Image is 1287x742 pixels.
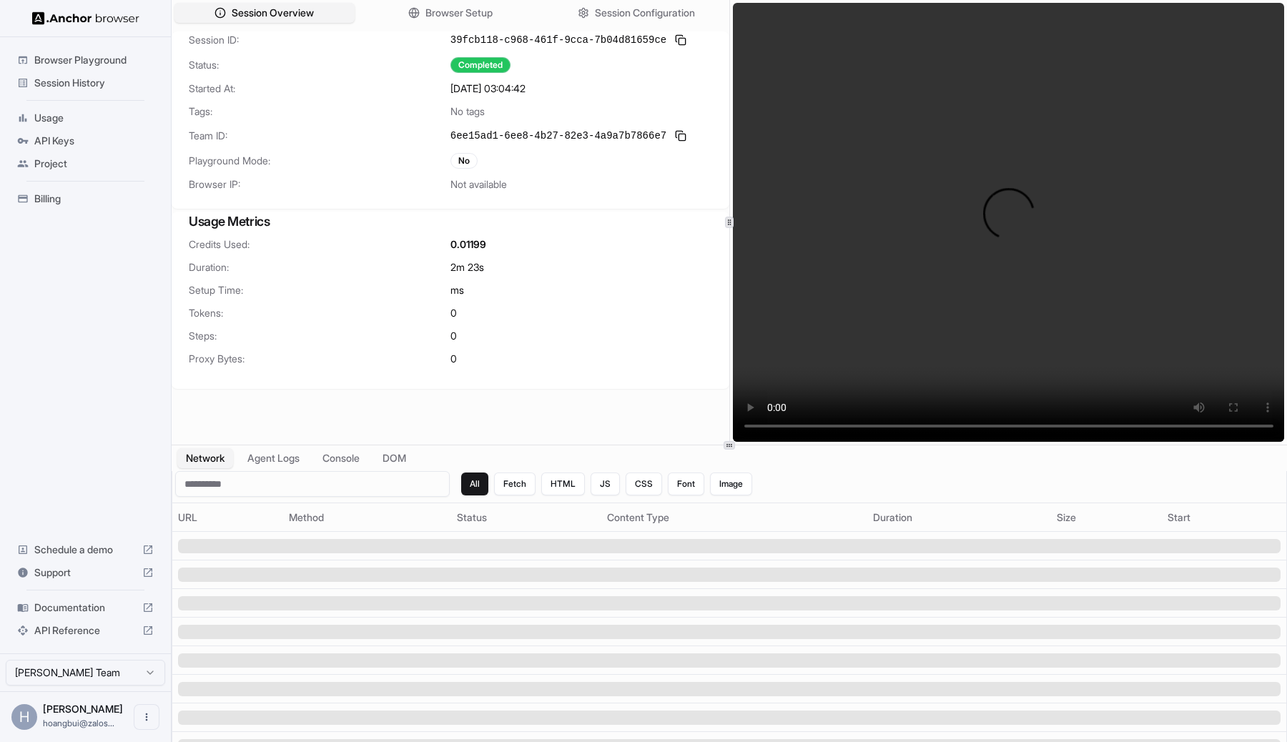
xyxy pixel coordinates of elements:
span: 0.01199 [450,237,486,252]
span: Steps: [189,329,450,343]
div: Completed [450,57,511,73]
span: Schedule a demo [34,543,137,557]
div: H [11,704,37,730]
span: Support [34,565,137,580]
span: 6ee15ad1-6ee8-4b27-82e3-4a9a7b7866e7 [450,129,666,143]
span: Session Overview [232,6,314,20]
div: Schedule a demo [11,538,159,561]
span: ms [450,283,464,297]
span: 2m 23s [450,260,484,274]
span: Team ID: [189,129,450,143]
span: Tokens: [189,306,450,320]
div: Project [11,152,159,175]
div: Billing [11,187,159,210]
span: Setup Time: [189,283,450,297]
div: Method [289,510,445,525]
button: Font [668,473,704,495]
span: Usage [34,111,154,125]
span: Proxy Bytes: [189,352,450,366]
span: hoangbui@zalos.io [43,718,114,728]
span: Started At: [189,81,450,96]
span: Project [34,157,154,171]
div: Usage [11,107,159,129]
button: Agent Logs [239,448,308,468]
h3: Usage Metrics [189,212,712,232]
span: API Reference [34,623,137,638]
div: Browser Playground [11,49,159,71]
button: HTML [541,473,585,495]
span: Browser Playground [34,53,154,67]
button: Fetch [494,473,536,495]
span: Duration: [189,260,450,274]
span: Session Configuration [595,6,695,20]
div: Start [1168,510,1281,525]
img: Anchor Logo [32,11,139,25]
div: URL [178,510,277,525]
div: Support [11,561,159,584]
div: API Keys [11,129,159,152]
div: Status [457,510,596,525]
span: 0 [450,329,457,343]
button: JS [591,473,620,495]
span: Hoang Bui [43,703,123,715]
button: CSS [626,473,662,495]
span: Billing [34,192,154,206]
span: 0 [450,352,457,366]
button: All [461,473,488,495]
span: 39fcb118-c968-461f-9cca-7b04d81659ce [450,33,666,47]
div: API Reference [11,619,159,642]
div: Documentation [11,596,159,619]
div: Session History [11,71,159,94]
div: Content Type [607,510,862,525]
button: Image [710,473,752,495]
span: Browser Setup [425,6,493,20]
span: No tags [450,104,485,119]
span: Tags: [189,104,450,119]
span: Session History [34,76,154,90]
div: Size [1057,510,1156,525]
span: Playground Mode: [189,154,450,168]
button: Open menu [134,704,159,730]
span: Documentation [34,600,137,615]
div: Duration [873,510,1045,525]
span: Status: [189,58,450,72]
span: 0 [450,306,457,320]
span: Browser IP: [189,177,450,192]
span: Credits Used: [189,237,450,252]
span: Session ID: [189,33,450,47]
span: API Keys [34,134,154,148]
button: Console [314,448,368,468]
span: [DATE] 03:04:42 [450,81,526,96]
button: DOM [374,448,415,468]
span: Not available [450,177,507,192]
button: Network [177,448,233,468]
div: No [450,153,478,169]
